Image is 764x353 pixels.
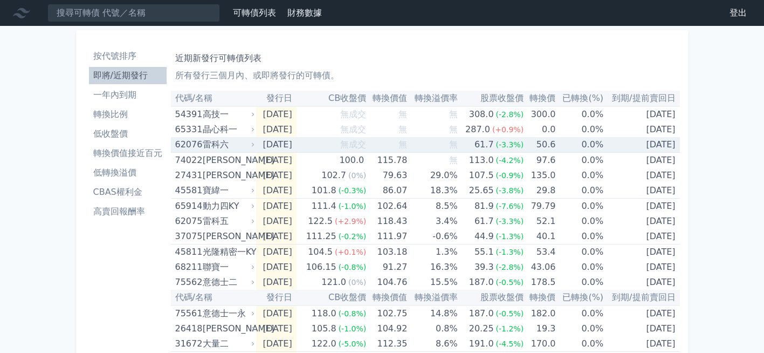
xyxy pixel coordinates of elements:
[603,260,679,275] td: [DATE]
[340,109,366,119] span: 無成交
[89,205,167,218] li: 高賣回報酬率
[340,139,366,150] span: 無成交
[175,69,676,82] p: 所有發行三個月內、或即將發行的可轉債。
[524,321,555,336] td: 19.3
[555,199,603,214] td: 0.0%
[603,306,679,321] td: [DATE]
[339,309,367,318] span: (-0.8%)
[203,183,252,198] div: 寶緯一
[407,183,457,199] td: 18.3%
[203,168,252,183] div: [PERSON_NAME]
[463,122,492,137] div: 287.0
[524,199,555,214] td: 79.79
[472,199,496,214] div: 81.9
[171,290,257,306] th: 代碼/名稱
[203,153,252,168] div: [PERSON_NAME]
[555,183,603,199] td: 0.0%
[256,183,296,199] td: [DATE]
[603,183,679,199] td: [DATE]
[555,290,603,306] th: 已轉換(%)
[203,122,252,137] div: 晶心科一
[175,183,200,198] div: 45581
[496,110,524,119] span: (-2.8%)
[524,260,555,275] td: 43.06
[256,106,296,122] td: [DATE]
[496,232,524,241] span: (-1.3%)
[89,108,167,121] li: 轉換比例
[496,217,524,226] span: (-3.3%)
[89,147,167,160] li: 轉換價值接近百元
[203,229,252,244] div: [PERSON_NAME]
[175,122,200,137] div: 65331
[407,229,457,245] td: -0.6%
[339,340,367,348] span: (-5.0%)
[297,290,366,306] th: CB收盤價
[337,153,366,168] div: 100.0
[555,153,603,168] td: 0.0%
[339,186,367,195] span: (-0.3%)
[407,260,457,275] td: 16.3%
[175,229,200,244] div: 37075
[524,168,555,183] td: 135.0
[366,306,407,321] td: 102.75
[171,91,257,106] th: 代碼/名稱
[203,275,252,290] div: 意德士二
[366,168,407,183] td: 79.63
[555,245,603,260] td: 0.0%
[366,336,407,352] td: 112.35
[339,324,367,333] span: (-1.0%)
[524,275,555,290] td: 178.5
[496,278,524,287] span: (-0.5%)
[407,306,457,321] td: 14.8%
[458,91,524,106] th: 股票收盤價
[366,275,407,290] td: 104.76
[309,183,339,198] div: 101.8
[233,8,276,18] a: 可轉債列表
[89,145,167,162] a: 轉換價值接近百元
[175,168,200,183] div: 27431
[603,137,679,153] td: [DATE]
[366,290,407,306] th: 轉換價值
[256,275,296,290] td: [DATE]
[309,199,339,214] div: 111.4
[348,171,366,180] span: (0%)
[47,4,220,22] input: 搜尋可轉債 代號／名稱
[175,306,200,321] div: 75561
[603,91,679,106] th: 到期/提前賣回日
[407,336,457,352] td: 8.6%
[524,153,555,168] td: 97.6
[175,245,200,260] div: 45811
[175,153,200,168] div: 74022
[555,137,603,153] td: 0.0%
[524,290,555,306] th: 轉換價
[472,214,496,229] div: 61.7
[89,50,167,63] li: 按代號排序
[555,275,603,290] td: 0.0%
[524,306,555,321] td: 182.0
[89,47,167,65] a: 按代號排序
[366,321,407,336] td: 104.92
[319,275,348,290] div: 121.0
[309,336,339,351] div: 122.0
[203,107,252,122] div: 高技一
[472,245,496,260] div: 55.1
[603,245,679,260] td: [DATE]
[348,278,366,287] span: (0%)
[524,214,555,229] td: 52.1
[449,139,458,150] span: 無
[555,214,603,229] td: 0.0%
[203,214,252,229] div: 雷科五
[603,229,679,245] td: [DATE]
[89,166,167,179] li: 低轉換溢價
[89,127,167,140] li: 低收盤價
[603,336,679,352] td: [DATE]
[398,139,407,150] span: 無
[467,183,496,198] div: 25.65
[256,214,296,229] td: [DATE]
[175,199,200,214] div: 65914
[256,137,296,153] td: [DATE]
[492,125,524,134] span: (+0.9%)
[407,199,457,214] td: 8.5%
[603,153,679,168] td: [DATE]
[319,168,348,183] div: 102.7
